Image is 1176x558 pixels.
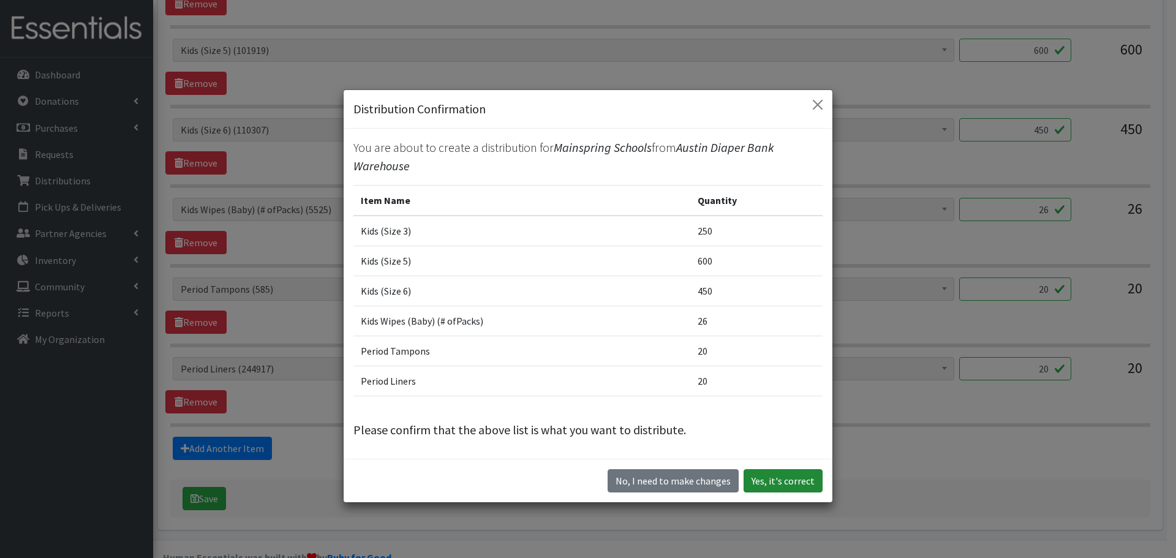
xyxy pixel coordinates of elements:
td: Kids (Size 6) [353,276,690,306]
td: Kids Wipes (Baby) (# ofPacks) [353,306,690,336]
td: 450 [690,276,823,306]
td: Kids (Size 5) [353,246,690,276]
h5: Distribution Confirmation [353,100,486,118]
td: Kids (Size 3) [353,216,690,246]
p: Please confirm that the above list is what you want to distribute. [353,421,823,439]
span: Mainspring Schools [554,140,652,155]
th: Item Name [353,186,690,216]
td: 20 [690,336,823,366]
button: Close [808,95,827,115]
td: Period Liners [353,366,690,396]
td: 20 [690,366,823,396]
button: No I need to make changes [608,469,739,492]
button: Yes, it's correct [744,469,823,492]
td: 600 [690,246,823,276]
th: Quantity [690,186,823,216]
td: Period Tampons [353,336,690,366]
td: 250 [690,216,823,246]
td: 26 [690,306,823,336]
p: You are about to create a distribution for from [353,138,823,175]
